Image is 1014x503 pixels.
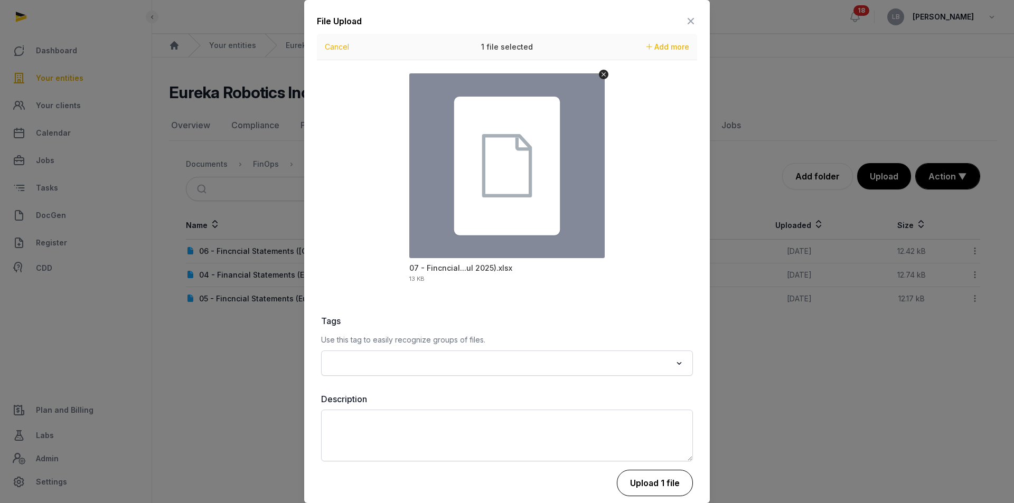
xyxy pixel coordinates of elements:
[326,354,688,373] div: Search for option
[617,470,693,496] button: Upload 1 file
[409,276,425,282] div: 13 KB
[428,34,586,60] div: 1 file selected
[321,315,693,327] label: Tags
[322,40,352,54] button: Cancel
[321,334,693,346] p: Use this tag to easily recognize groups of files.
[317,15,362,27] div: File Upload
[327,356,671,371] input: Search for option
[642,40,693,54] button: Add more files
[321,393,693,405] label: Description
[409,263,512,273] div: 07 - Fincncial Statements (Eureka, Jul 2025).xlsx
[599,70,608,79] button: Remove file
[654,42,689,51] span: Add more
[317,34,697,298] div: Uppy Dashboard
